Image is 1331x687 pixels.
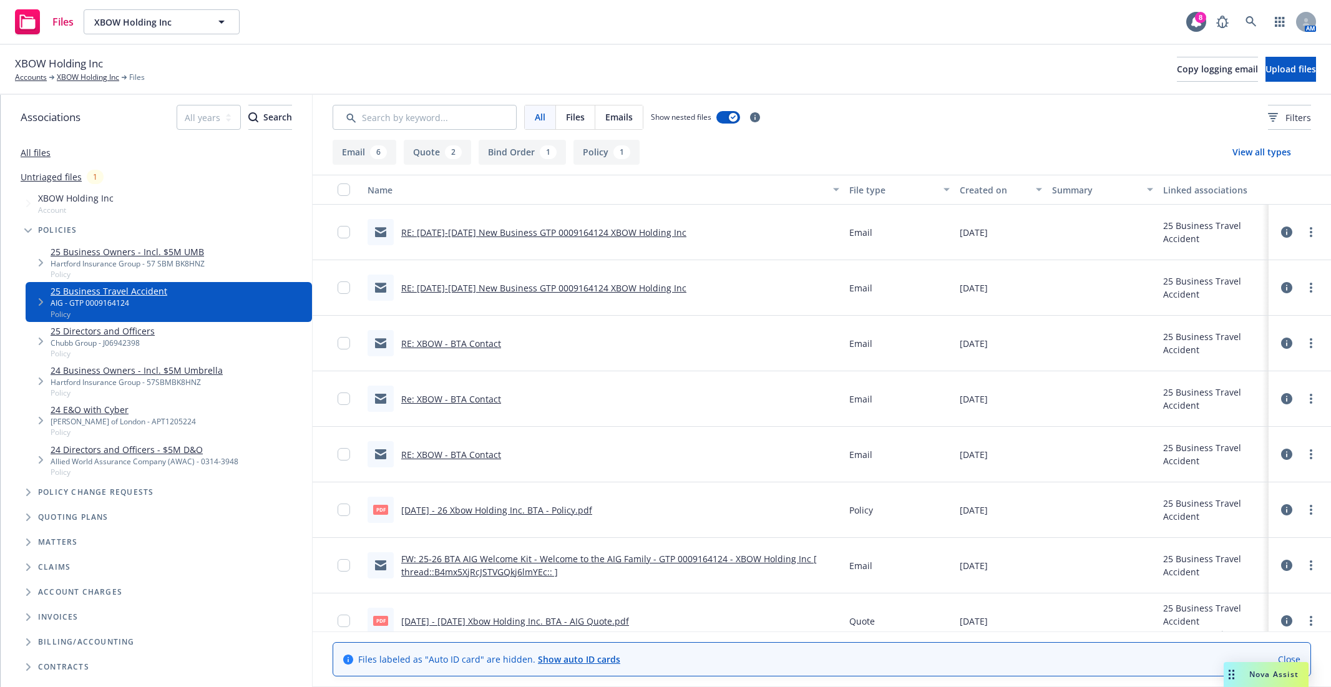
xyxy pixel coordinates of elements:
button: Email [333,140,396,165]
a: more [1304,558,1319,573]
a: 25 Directors and Officers [51,324,155,338]
span: XBOW Holding Inc [94,16,202,29]
div: 1 [540,145,557,159]
div: Hartford Insurance Group - 57 SBM BK8HNZ [51,258,205,269]
a: Re: XBOW - BTA Contact [401,393,501,405]
span: Quoting plans [38,514,109,521]
span: Policy [51,269,205,280]
span: Files [52,17,74,27]
div: [PERSON_NAME] of London - APT1205224 [51,416,196,427]
span: Email [849,226,872,239]
span: Show nested files [651,112,711,122]
span: [DATE] [960,392,988,406]
span: Invoices [38,613,79,621]
span: Associations [21,109,80,125]
span: [DATE] [960,448,988,461]
a: RE: [DATE]-[DATE] New Business GTP 0009164124 XBOW Holding Inc [401,282,686,294]
a: Files [10,4,79,39]
span: All [535,110,545,124]
a: more [1304,280,1319,295]
a: Search [1239,9,1264,34]
input: Toggle Row Selected [338,337,350,349]
div: Linked associations [1163,183,1264,197]
span: Email [849,281,872,295]
button: Copy logging email [1177,57,1258,82]
span: Files labeled as "Auto ID card" are hidden. [358,653,620,666]
div: 25 Business Travel Accident [1163,219,1264,245]
a: Accounts [15,72,47,83]
div: 25 Business Travel Accident [1163,497,1264,523]
div: 25 BTA & Foreign PKG [1163,628,1264,641]
span: Policy [51,309,167,319]
span: Claims [38,563,71,571]
div: File type [849,183,936,197]
a: more [1304,502,1319,517]
div: 25 Business Travel Accident [1163,441,1264,467]
a: Switch app [1267,9,1292,34]
input: Toggle Row Selected [338,559,350,572]
svg: Search [248,112,258,122]
div: Name [368,183,826,197]
button: Name [363,175,844,205]
div: Allied World Assurance Company (AWAC) - 0314-3948 [51,456,238,467]
span: [DATE] [960,559,988,572]
a: 24 Directors and Officers - $5M D&O [51,443,238,456]
div: Created on [960,183,1028,197]
span: [DATE] [960,281,988,295]
span: Filters [1268,111,1311,124]
a: Close [1278,653,1300,666]
span: Policy [51,427,196,437]
input: Toggle Row Selected [338,504,350,516]
span: [DATE] [960,226,988,239]
span: Email [849,337,872,350]
span: Policy [51,467,238,477]
a: 25 Business Owners - Incl. $5M UMB [51,245,205,258]
button: Nova Assist [1224,662,1309,687]
a: [DATE] - 26 Xbow Holding Inc. BTA - Policy.pdf [401,504,592,516]
button: Summary [1047,175,1158,205]
a: 25 Business Travel Accident [51,285,167,298]
a: more [1304,613,1319,628]
div: 6 [370,145,387,159]
span: [DATE] [960,504,988,517]
div: 25 Business Travel Accident [1163,275,1264,301]
button: Policy [573,140,640,165]
span: Account [38,205,114,215]
span: Upload files [1265,63,1316,75]
input: Select all [338,183,350,196]
div: 25 Business Travel Accident [1163,386,1264,412]
button: File type [844,175,955,205]
span: Nova Assist [1249,669,1299,680]
a: [DATE] - [DATE] Xbow Holding Inc. BTA - AIG Quote.pdf [401,615,629,627]
a: Show auto ID cards [538,653,620,665]
input: Toggle Row Selected [338,615,350,627]
a: more [1304,447,1319,462]
span: Emails [605,110,633,124]
a: Report a Bug [1210,9,1235,34]
button: Linked associations [1158,175,1269,205]
span: Policy [51,348,155,359]
div: Summary [1052,183,1139,197]
a: RE: [DATE]-[DATE] New Business GTP 0009164124 XBOW Holding Inc [401,227,686,238]
a: Untriaged files [21,170,82,183]
div: Search [248,105,292,129]
span: Email [849,559,872,572]
a: more [1304,391,1319,406]
div: 1 [613,145,630,159]
button: Created on [955,175,1047,205]
div: 25 Business Travel Accident [1163,602,1264,628]
span: Email [849,448,872,461]
span: Contracts [38,663,89,671]
div: 25 Business Travel Accident [1163,552,1264,578]
a: more [1304,336,1319,351]
span: Matters [38,538,77,546]
button: Quote [404,140,471,165]
div: 25 Business Travel Accident [1163,330,1264,356]
button: Bind Order [479,140,566,165]
div: Hartford Insurance Group - 57SBMBK8HNZ [51,377,223,387]
span: Policy [849,504,873,517]
button: View all types [1212,140,1311,165]
input: Toggle Row Selected [338,448,350,460]
div: 8 [1195,12,1206,23]
span: Quote [849,615,875,628]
